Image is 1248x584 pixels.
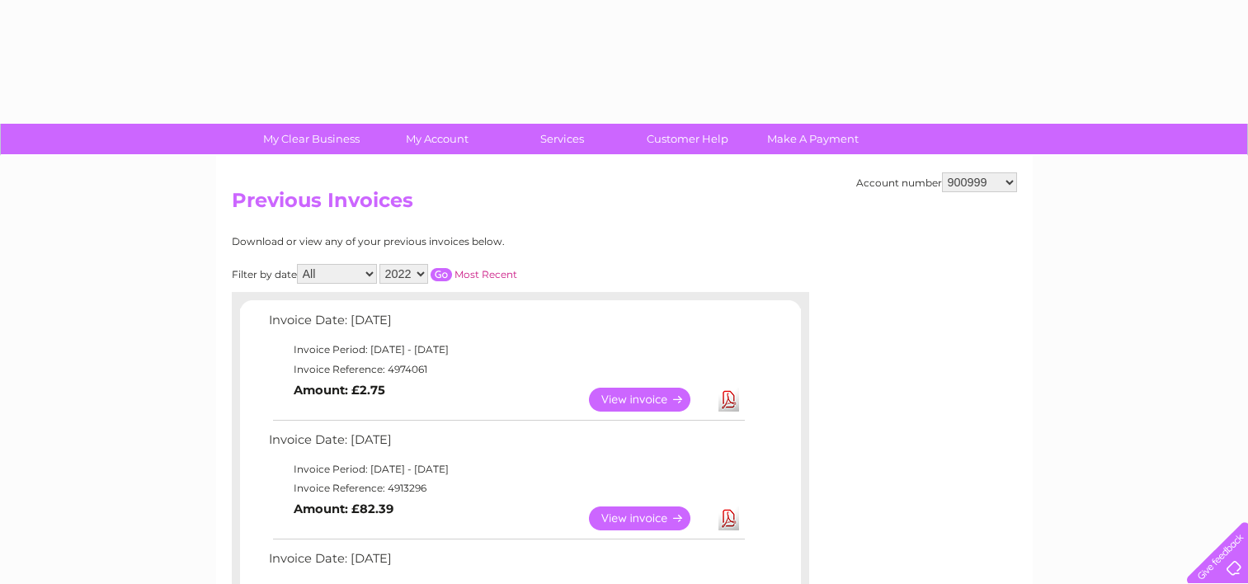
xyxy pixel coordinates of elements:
a: View [589,506,710,530]
b: Amount: £82.39 [294,502,393,516]
div: Account number [856,172,1017,192]
td: Invoice Reference: 4913296 [265,478,747,498]
div: Filter by date [232,264,665,284]
a: Customer Help [619,124,756,154]
td: Invoice Period: [DATE] - [DATE] [265,459,747,479]
div: Download or view any of your previous invoices below. [232,236,665,247]
b: Amount: £2.75 [294,383,385,398]
a: Download [718,506,739,530]
a: Make A Payment [745,124,881,154]
td: Invoice Reference: 4974061 [265,360,747,379]
a: Download [718,388,739,412]
a: Most Recent [454,268,517,280]
a: My Account [369,124,505,154]
td: Invoice Date: [DATE] [265,309,747,340]
td: Invoice Date: [DATE] [265,429,747,459]
a: Services [494,124,630,154]
a: My Clear Business [243,124,379,154]
td: Invoice Date: [DATE] [265,548,747,578]
td: Invoice Period: [DATE] - [DATE] [265,340,747,360]
h2: Previous Invoices [232,189,1017,220]
a: View [589,388,710,412]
